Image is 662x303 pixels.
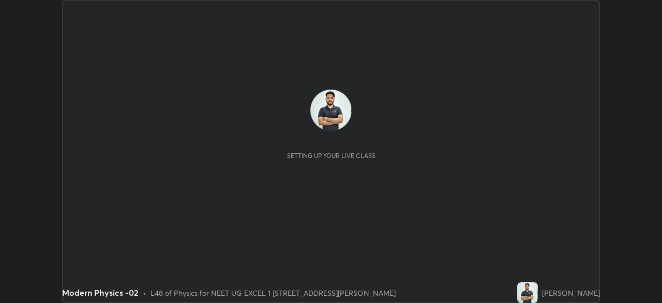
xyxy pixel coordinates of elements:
[517,282,538,303] img: aad7c88180934166bc05e7b1c96e33c5.jpg
[287,152,375,160] div: Setting up your live class
[62,286,139,299] div: Modern Physics -02
[542,287,600,298] div: [PERSON_NAME]
[143,287,146,298] div: •
[310,90,352,131] img: aad7c88180934166bc05e7b1c96e33c5.jpg
[151,287,396,298] div: L48 of Physics for NEET UG EXCEL 1 [STREET_ADDRESS][PERSON_NAME]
